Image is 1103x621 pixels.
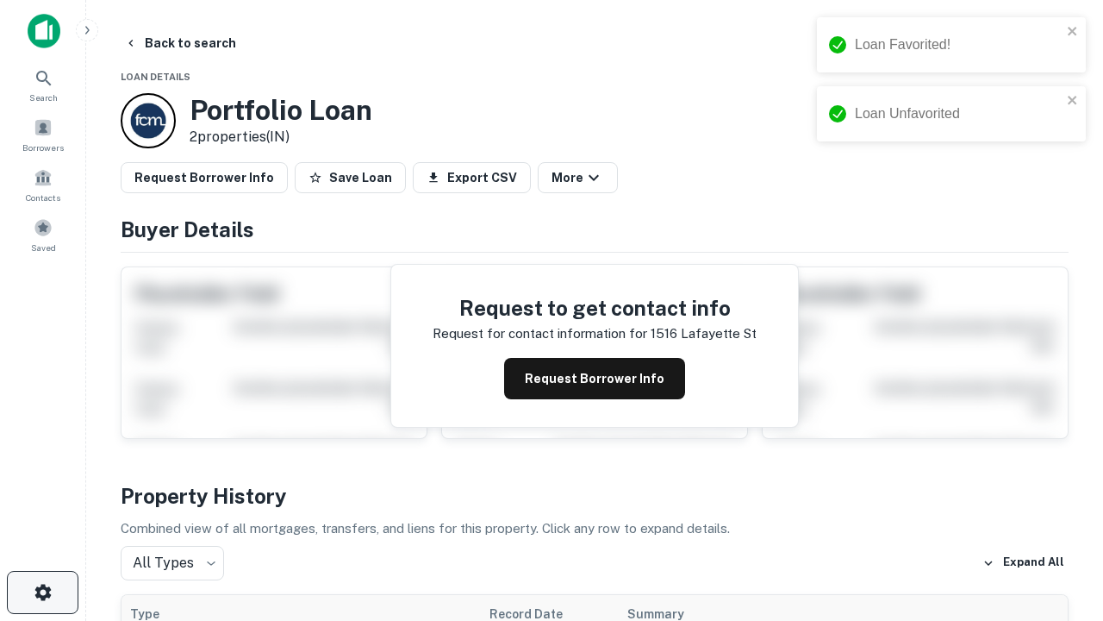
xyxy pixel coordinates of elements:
div: Loan Unfavorited [855,103,1062,124]
iframe: Chat Widget [1017,483,1103,566]
button: Save Loan [295,162,406,193]
h3: Portfolio Loan [190,94,372,127]
div: All Types [121,546,224,580]
span: Saved [31,241,56,254]
button: Back to search [117,28,243,59]
span: Borrowers [22,141,64,154]
a: Search [5,61,81,108]
button: Request Borrower Info [121,162,288,193]
button: close [1067,93,1079,110]
h4: Property History [121,480,1069,511]
p: 1516 lafayette st [651,323,757,344]
div: Loan Favorited! [855,34,1062,55]
img: capitalize-icon.png [28,14,60,48]
button: Export CSV [413,162,531,193]
button: Expand All [978,550,1069,576]
button: close [1067,24,1079,41]
button: Request Borrower Info [504,358,685,399]
p: Request for contact information for [433,323,647,344]
a: Borrowers [5,111,81,158]
a: Contacts [5,161,81,208]
span: Search [29,91,58,104]
span: Loan Details [121,72,190,82]
p: Combined view of all mortgages, transfers, and liens for this property. Click any row to expand d... [121,518,1069,539]
h4: Request to get contact info [433,292,757,323]
h4: Buyer Details [121,214,1069,245]
p: 2 properties (IN) [190,127,372,147]
span: Contacts [26,191,60,204]
button: More [538,162,618,193]
a: Saved [5,211,81,258]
